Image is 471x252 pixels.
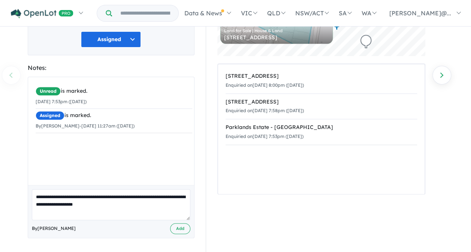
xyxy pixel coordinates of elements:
[36,111,64,120] span: Assigned
[226,133,304,139] small: Enquiried on [DATE] 7:53pm ([DATE])
[36,111,192,120] div: is marked.
[224,35,329,40] div: [STREET_ADDRESS]
[226,82,304,88] small: Enquiried on [DATE] 8:00pm ([DATE])
[360,35,371,49] div: Map marker
[226,108,304,113] small: Enquiried on [DATE] 7:58pm ([DATE])
[389,9,451,17] span: [PERSON_NAME]@...
[11,9,73,18] img: Openlot PRO Logo White
[36,123,135,129] small: By [PERSON_NAME] - [DATE] 11:27am ([DATE])
[36,87,61,96] span: Unread
[224,29,329,33] div: Land for Sale | House & Land
[170,223,190,234] button: Add
[81,31,141,47] button: Assigned
[36,87,192,96] div: is marked.
[28,63,194,73] div: Notes:
[114,5,177,21] input: Try estate name, suburb, builder or developer
[36,99,87,104] small: [DATE] 7:53pm ([DATE])
[226,72,417,81] div: [STREET_ADDRESS]
[226,123,417,132] div: Parklands Estate - [GEOGRAPHIC_DATA]
[226,98,417,107] div: [STREET_ADDRESS]
[226,93,417,120] a: [STREET_ADDRESS]Enquiried on[DATE] 7:58pm ([DATE])
[226,68,417,94] a: [STREET_ADDRESS]Enquiried on[DATE] 8:00pm ([DATE])
[226,119,417,145] a: Parklands Estate - [GEOGRAPHIC_DATA]Enquiried on[DATE] 7:53pm ([DATE])
[32,225,76,232] span: By [PERSON_NAME]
